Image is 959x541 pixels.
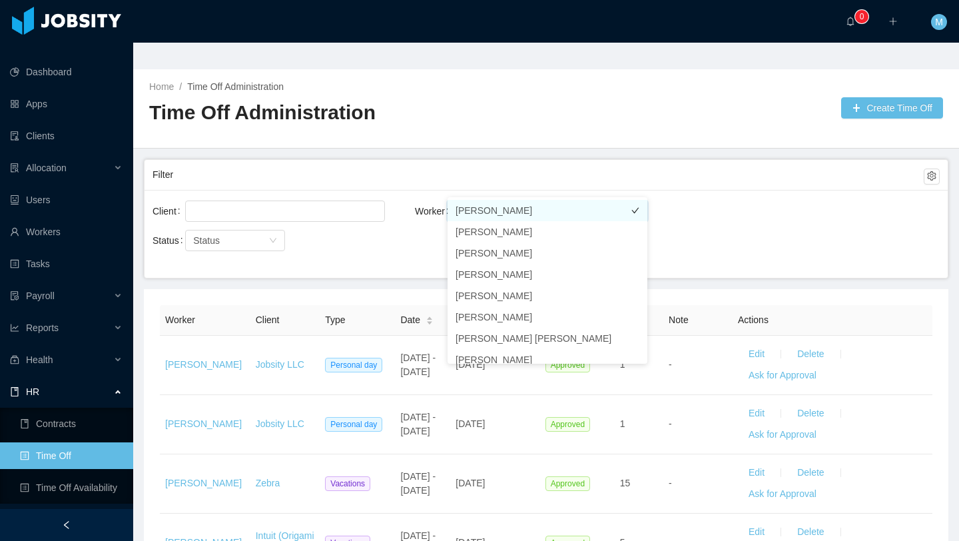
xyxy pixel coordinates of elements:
i: icon: caret-up [426,314,434,318]
span: Status [193,235,220,246]
span: [DATE] [456,418,485,429]
i: icon: line-chart [10,323,19,332]
span: [DATE] [456,359,485,370]
span: Worker [165,314,195,325]
a: icon: userWorkers [10,219,123,245]
span: - [669,359,672,370]
a: icon: bookContracts [20,410,123,437]
span: [DATE] - [DATE] [400,471,436,496]
i: icon: check [631,313,639,321]
li: [PERSON_NAME] [PERSON_NAME] [448,328,647,349]
label: Status [153,235,188,246]
a: icon: robotUsers [10,187,123,213]
span: Personal day [325,417,382,432]
li: [PERSON_NAME] [448,264,647,285]
span: Type [325,314,345,325]
button: Delete [787,344,834,365]
button: Edit [738,462,775,484]
i: icon: medicine-box [10,355,19,364]
a: icon: auditClients [10,123,123,149]
a: icon: profileTime Off [20,442,123,469]
span: Payroll [26,290,55,301]
label: Client [153,206,186,217]
i: icon: check [631,270,639,278]
span: Personal day [325,358,382,372]
span: Allocation [26,163,67,173]
span: [DATE] [456,478,485,488]
a: [PERSON_NAME] [165,478,242,488]
span: [DATE] - [DATE] [400,352,436,377]
button: icon: setting [924,169,940,185]
span: Note [669,314,689,325]
input: Client [189,203,196,219]
i: icon: caret-down [426,320,434,324]
span: [DATE] - [DATE] [400,412,436,436]
i: icon: check [631,228,639,236]
i: icon: check [631,334,639,342]
div: Sort [426,314,434,324]
i: icon: check [631,207,639,215]
i: icon: book [10,387,19,396]
a: icon: pie-chartDashboard [10,59,123,85]
div: Filter [153,163,924,187]
i: icon: check [631,356,639,364]
span: HR [26,386,39,397]
button: icon: plusCreate Time Off [841,97,943,119]
label: Worker [415,206,454,217]
span: Approved [545,476,590,491]
i: icon: left [62,520,71,530]
i: icon: solution [10,163,19,173]
i: icon: file-protect [10,291,19,300]
span: Approved [545,417,590,432]
span: Vacations [325,476,370,491]
button: Delete [787,403,834,424]
span: - [669,478,672,488]
button: Ask for Approval [738,365,827,386]
span: / [179,81,182,92]
a: Zebra [256,478,280,488]
h2: Time Off Administration [149,99,546,127]
i: icon: check [631,292,639,300]
li: [PERSON_NAME] [448,349,647,370]
span: - [669,418,672,429]
span: Date [400,313,420,327]
span: Reports [26,322,59,333]
button: Ask for Approval [738,424,827,446]
a: Home [149,81,174,92]
i: icon: down [269,237,277,246]
button: Edit [738,344,775,365]
li: [PERSON_NAME] [448,285,647,306]
span: 1 [620,359,625,370]
a: icon: profileTime Off Availability [20,474,123,501]
span: Health [26,354,53,365]
a: icon: profileTasks [10,251,123,277]
span: 15 [620,478,631,488]
li: [PERSON_NAME] [448,243,647,264]
button: Edit [738,403,775,424]
a: icon: appstoreApps [10,91,123,117]
span: M [935,14,943,30]
button: Ask for Approval [738,484,827,505]
li: [PERSON_NAME] [448,200,647,221]
button: Delete [787,462,834,484]
span: 1 [620,418,625,429]
span: Approved [545,358,590,372]
li: [PERSON_NAME] [448,221,647,243]
a: Jobsity LLC [256,359,304,370]
li: [PERSON_NAME] [448,306,647,328]
i: icon: check [631,249,639,257]
span: Client [256,314,280,325]
a: [PERSON_NAME] [165,359,242,370]
a: [PERSON_NAME] [165,418,242,429]
a: Time Off Administration [187,81,284,92]
a: Jobsity LLC [256,418,304,429]
span: Actions [738,314,769,325]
